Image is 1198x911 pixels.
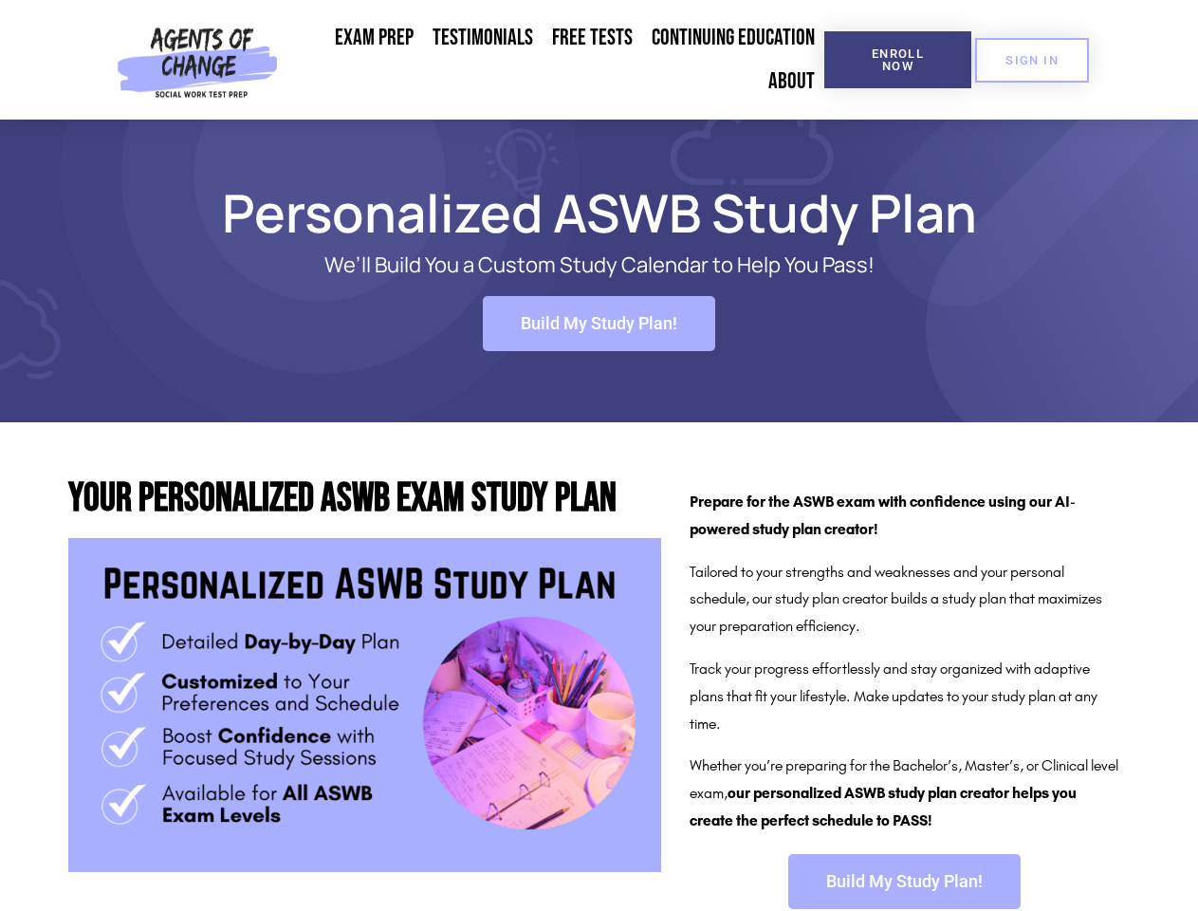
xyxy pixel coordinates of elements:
span: Build My Study Plan! [826,873,983,890]
nav: Menu [286,16,824,103]
span: Build My Study Plan! [521,315,677,332]
strong: Prepare for the ASWB exam with confidence using our AI-powered study plan creator! [690,493,1076,538]
a: About [759,60,824,103]
span: SIGN IN [1005,54,1059,66]
a: Build My Study Plan! [483,296,715,351]
a: Testimonials [423,16,543,60]
a: Enroll Now [824,31,971,88]
p: We’ll Build You a Custom Study Calendar to Help You Pass! [135,253,1064,277]
a: SIGN IN [975,38,1089,83]
h1: Personalized ASWB Study Plan [59,191,1140,234]
b: our personalized ASWB study plan creator helps you create the perfect schedule to PASS! [690,784,1077,829]
a: Exam Prep [325,16,423,60]
p: Whether you’re preparing for the Bachelor’s, Master’s, or Clinical level exam, [690,753,1120,834]
p: Tailored to your strengths and weaknesses and your personal schedule, our study plan creator buil... [690,559,1120,641]
a: Free Tests [543,16,642,60]
h2: Your Personalized ASWB Exam Study Plan [68,479,661,519]
span: Enroll Now [855,47,941,72]
p: Track your progress effortlessly and stay organized with adaptive plans that fit your lifestyle. ... [690,656,1120,737]
a: Build My Study Plan! [788,854,1021,909]
a: Continuing Education [642,16,824,60]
